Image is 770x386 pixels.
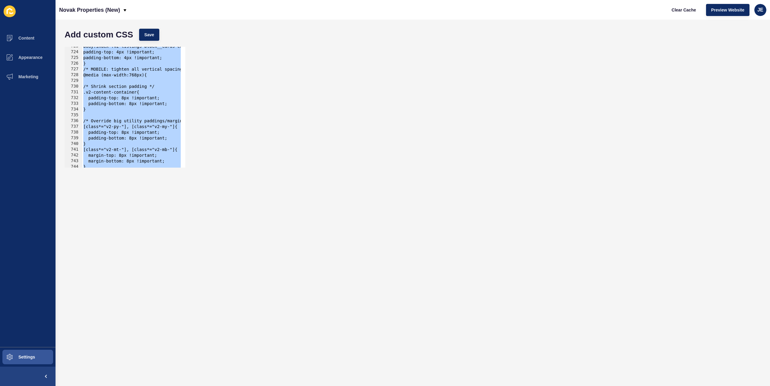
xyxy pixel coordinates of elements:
div: 740 [65,141,82,147]
div: 728 [65,72,82,78]
div: 733 [65,101,82,107]
span: Preview Website [711,7,744,13]
span: Clear Cache [672,7,696,13]
div: 725 [65,55,82,61]
div: 736 [65,118,82,124]
button: Save [139,29,159,41]
div: 727 [65,66,82,72]
span: JE [757,7,763,13]
div: 741 [65,147,82,153]
p: Novak Properties (New) [59,2,120,18]
div: 739 [65,135,82,141]
button: Clear Cache [667,4,701,16]
h1: Add custom CSS [65,32,133,38]
div: 732 [65,95,82,101]
button: Preview Website [706,4,749,16]
div: 734 [65,107,82,112]
div: 738 [65,130,82,135]
div: 744 [65,164,82,170]
div: 735 [65,112,82,118]
div: 724 [65,49,82,55]
div: 729 [65,78,82,84]
span: Save [144,32,154,38]
div: 731 [65,89,82,95]
div: 730 [65,84,82,89]
div: 743 [65,158,82,164]
div: 726 [65,61,82,66]
div: 737 [65,124,82,130]
div: 742 [65,153,82,158]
